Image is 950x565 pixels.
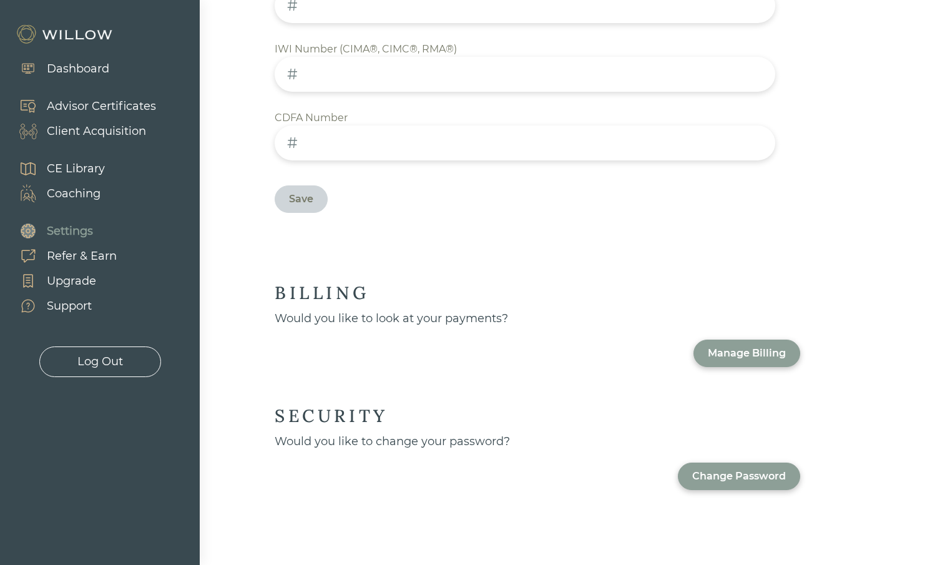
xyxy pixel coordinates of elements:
div: Dashboard [47,61,109,77]
div: Support [47,298,92,315]
input: # [275,125,775,160]
div: Would you like to look at your payments? [275,310,800,327]
a: Dashboard [6,56,109,81]
a: CE Library [6,156,105,181]
div: Manage Billing [708,346,786,361]
div: Would you like to change your password? [275,433,800,450]
a: Coaching [6,181,105,206]
div: Refer & Earn [47,248,117,265]
a: Upgrade [6,268,117,293]
input: # [275,57,775,92]
div: SECURITY [275,405,388,427]
div: IWI Number (CIMA®, CIMC®, RMA®) [275,42,457,57]
div: Client Acquisition [47,123,146,140]
img: Willow [16,24,115,44]
div: BILLING [275,282,369,304]
a: Client Acquisition [6,119,156,144]
a: Advisor Certificates [6,94,156,119]
div: Settings [47,223,93,240]
a: Settings [6,219,117,243]
div: CDFA Number [275,111,348,125]
div: Change Password [692,469,786,484]
div: Coaching [47,185,100,202]
button: Save [275,185,328,213]
div: Save [289,192,313,207]
a: Refer & Earn [6,243,117,268]
div: CE Library [47,160,105,177]
div: Log Out [77,353,123,370]
div: Upgrade [47,273,96,290]
div: Advisor Certificates [47,98,156,115]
